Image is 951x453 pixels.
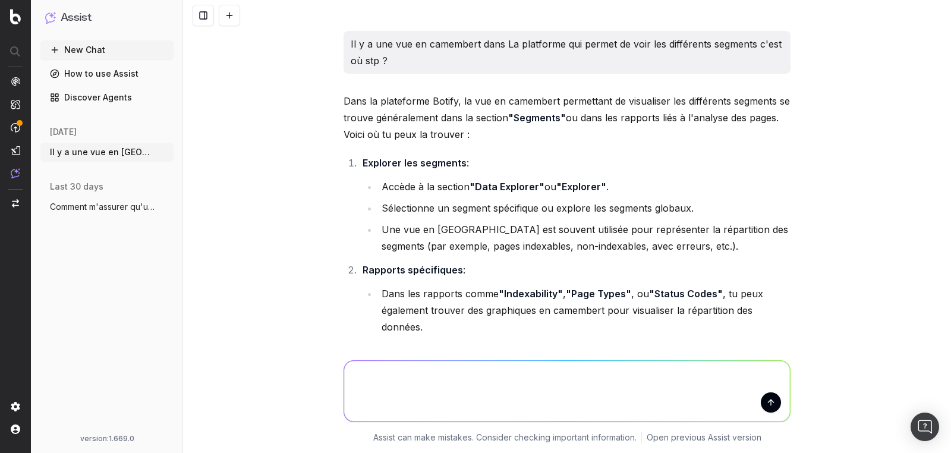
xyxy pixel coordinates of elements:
[50,126,77,138] span: [DATE]
[61,10,92,26] h1: Assist
[363,157,467,169] strong: Explorer les segments
[40,143,174,162] button: Il y a une vue en [GEOGRAPHIC_DATA] dans La plat
[378,285,791,335] li: Dans les rapports comme , , ou , tu peux également trouver des graphiques en camembert pour visua...
[359,262,791,335] li: :
[911,413,939,441] div: Open Intercom Messenger
[11,402,20,411] img: Setting
[11,424,20,434] img: My account
[363,264,463,276] strong: Rapports spécifiques
[647,432,761,443] a: Open previous Assist version
[359,155,791,254] li: :
[556,181,606,193] strong: "Explorer"
[45,434,169,443] div: version: 1.669.0
[378,221,791,254] li: Une vue en [GEOGRAPHIC_DATA] est souvent utilisée pour représenter la répartition des segments (p...
[10,9,21,24] img: Botify logo
[45,10,169,26] button: Assist
[11,99,20,109] img: Intelligence
[11,122,20,133] img: Activation
[508,112,566,124] strong: "Segments"
[40,197,174,216] button: Comment m'assurer qu'une page est bien d
[11,168,20,178] img: Assist
[45,12,56,23] img: Assist
[378,200,791,216] li: Sélectionne un segment spécifique ou explore les segments globaux.
[40,88,174,107] a: Discover Agents
[40,40,174,59] button: New Chat
[378,178,791,195] li: Accède à la section ou .
[344,93,791,143] p: Dans la plateforme Botify, la vue en camembert permettant de visualiser les différents segments s...
[12,199,19,207] img: Switch project
[373,432,637,443] p: Assist can make mistakes. Consider checking important information.
[40,64,174,83] a: How to use Assist
[566,288,631,300] strong: "Page Types"
[11,77,20,86] img: Analytics
[470,181,544,193] strong: "Data Explorer"
[50,146,155,158] span: Il y a une vue en [GEOGRAPHIC_DATA] dans La plat
[11,146,20,155] img: Studio
[351,36,783,69] p: Il y a une vue en camembert dans La platforme qui permet de voir les différents segments c'est où...
[50,201,155,213] span: Comment m'assurer qu'une page est bien d
[50,181,103,193] span: last 30 days
[649,288,723,300] strong: "Status Codes"
[499,288,563,300] strong: "Indexability"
